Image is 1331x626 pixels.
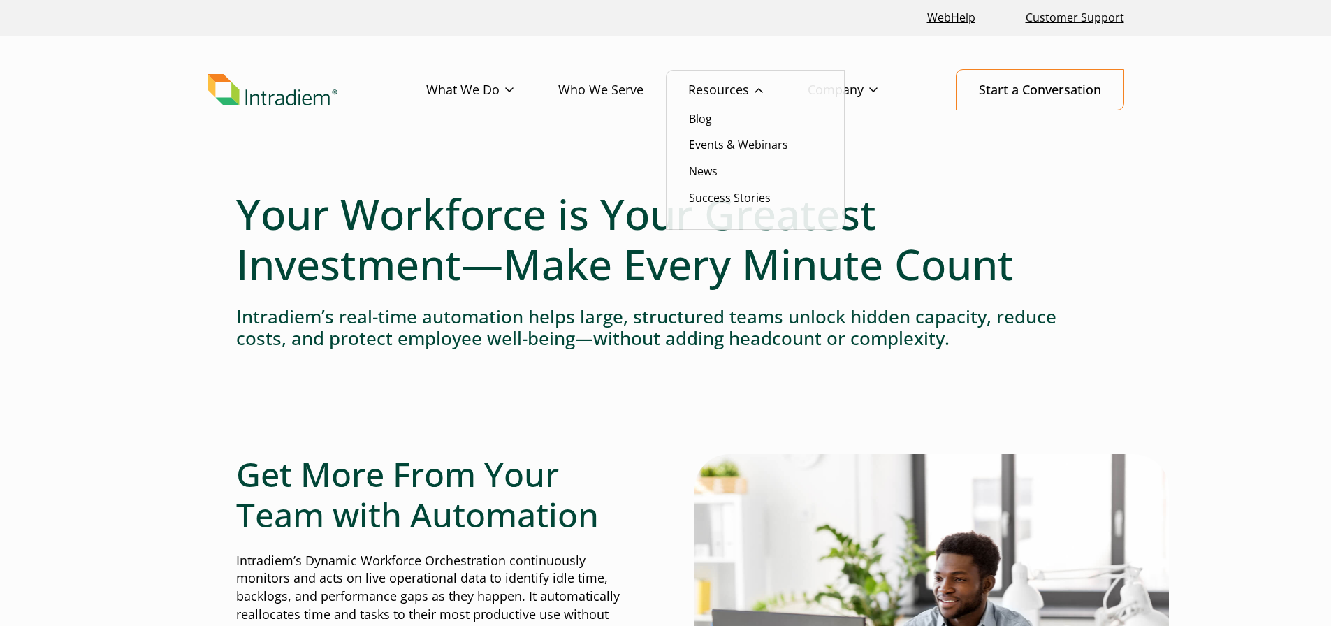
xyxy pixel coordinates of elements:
a: Start a Conversation [956,69,1124,110]
a: Customer Support [1020,3,1130,33]
h4: Intradiem’s real-time automation helps large, structured teams unlock hidden capacity, reduce cos... [236,306,1096,349]
h2: Get More From Your Team with Automation [236,454,637,534]
img: Intradiem [208,74,337,106]
a: Who We Serve [558,70,688,110]
a: Events & Webinars [689,137,788,152]
a: Link to homepage of Intradiem [208,74,426,106]
a: Resources [688,70,808,110]
a: Success Stories [689,190,771,205]
a: Blog [689,111,712,126]
a: What We Do [426,70,558,110]
a: News [689,163,718,179]
h1: Your Workforce is Your Greatest Investment—Make Every Minute Count [236,189,1096,289]
a: Link opens in a new window [922,3,981,33]
a: Company [808,70,922,110]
